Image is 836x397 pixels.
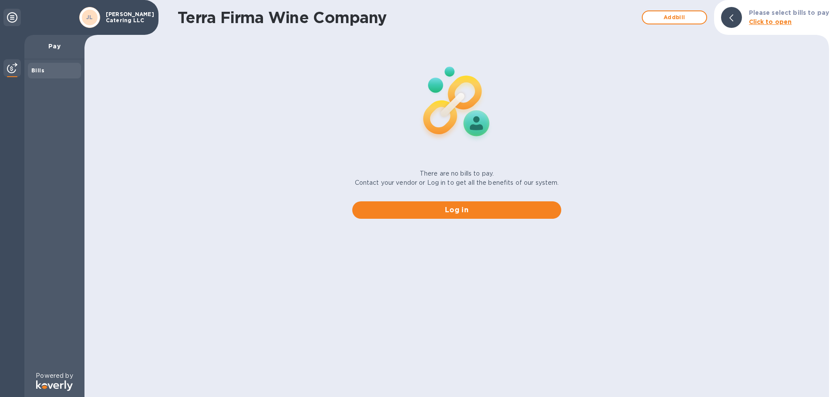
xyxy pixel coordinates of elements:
[355,169,559,187] p: There are no bills to pay. Contact your vendor or Log in to get all the benefits of our system.
[650,12,699,23] span: Add bill
[31,67,44,74] b: Bills
[642,10,707,24] button: Addbill
[31,42,78,51] p: Pay
[178,8,637,27] h1: Terra Firma Wine Company
[359,205,554,215] span: Log in
[749,18,792,25] b: Click to open
[106,11,149,24] p: [PERSON_NAME] Catering LLC
[749,9,829,16] b: Please select bills to pay
[86,14,93,20] b: JL
[352,201,561,219] button: Log in
[36,371,73,380] p: Powered by
[36,380,73,391] img: Logo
